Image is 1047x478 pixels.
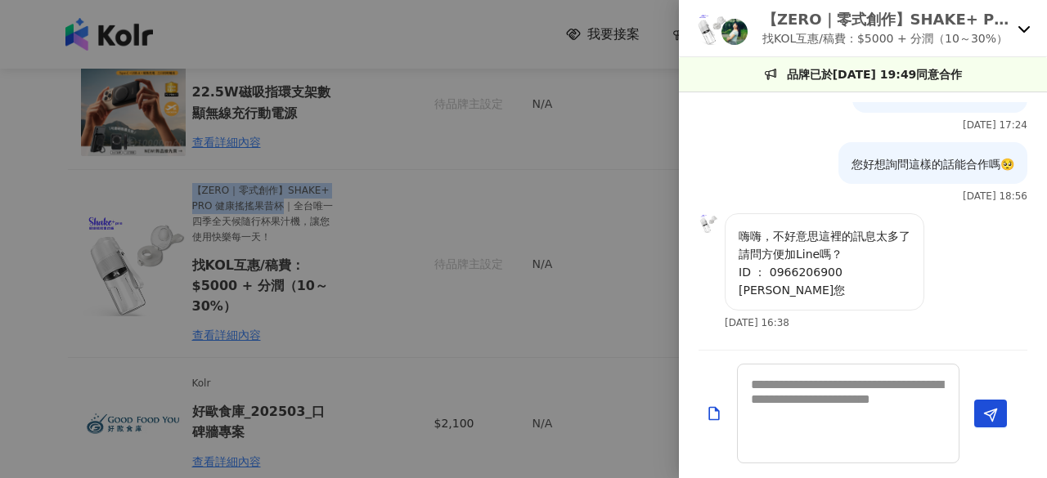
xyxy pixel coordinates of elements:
p: [DATE] 16:38 [725,317,789,328]
img: KOL Avatar [699,213,718,233]
p: 找KOL互惠/稿費：$5000 + 分潤（10～30%） [762,29,1011,47]
p: 品牌已於[DATE] 19:49同意合作 [787,65,963,83]
button: Send [974,400,1007,427]
p: 嗨嗨，不好意思這裡的訊息太多了 請問方便加Line嗎？ ID ： 0966206900 [PERSON_NAME]您 [739,227,910,299]
p: 您好想詢問這樣的話能合作嗎🥺 [852,155,1014,173]
p: 【ZERO｜零式創作】SHAKE+ PRO 健康搖搖果昔杯｜全台唯一四季全天候隨行杯果汁機，讓您使用快樂每一天！ [762,9,1011,29]
img: KOL Avatar [695,12,728,45]
p: [DATE] 18:56 [963,190,1027,202]
p: [DATE] 17:24 [963,119,1027,131]
button: Add a file [706,400,722,428]
img: KOL Avatar [721,19,748,45]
